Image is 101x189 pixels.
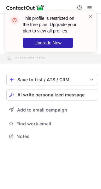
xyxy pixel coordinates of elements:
button: Notes [6,132,97,141]
span: AI write personalized message [17,92,85,97]
header: This profile is restricted on the free plan. Upgrade your plan to view all profiles. [23,15,81,34]
button: save-profile-one-click [6,74,97,85]
img: error [9,15,20,25]
button: Add to email campaign [6,104,97,116]
span: Find work email [16,121,95,127]
button: Upgrade Now [23,38,73,48]
span: Add to email campaign [17,107,67,112]
span: Upgrade Now [34,40,62,45]
button: AI write personalized message [6,89,97,100]
img: ContactOut v5.3.10 [6,4,44,11]
div: Save to List / ATS / CRM [17,77,86,82]
span: Notes [16,134,95,139]
button: Find work email [6,119,97,128]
